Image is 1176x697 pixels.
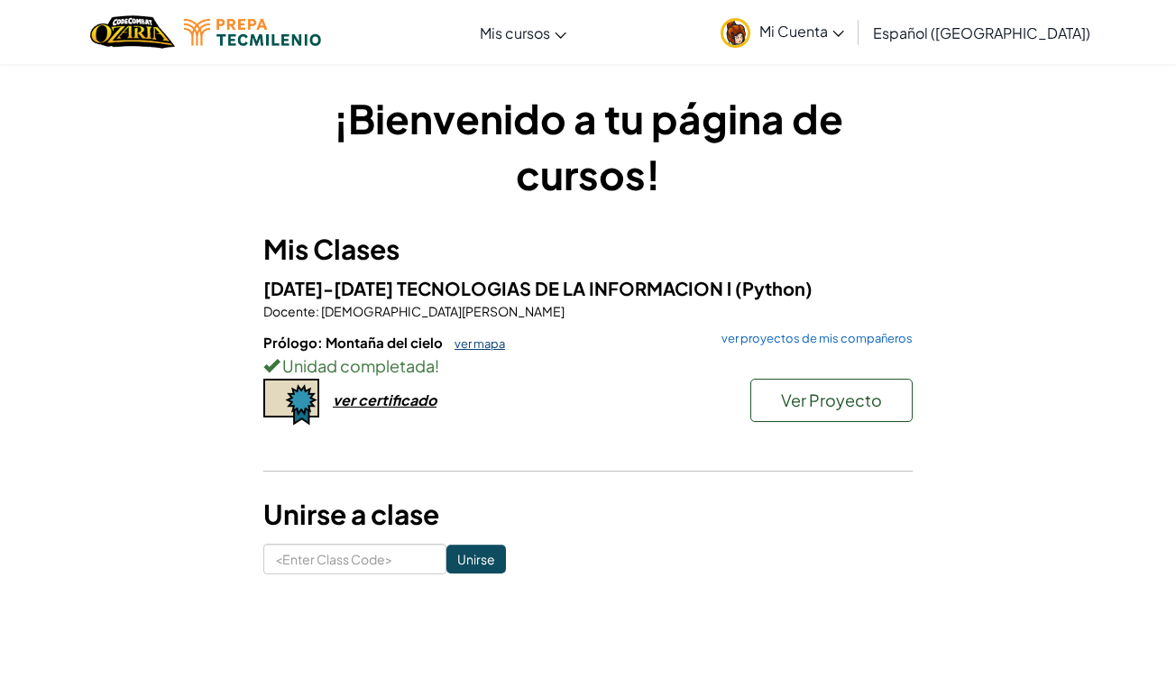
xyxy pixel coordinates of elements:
img: Tecmilenio logo [184,19,321,46]
a: Mis cursos [471,8,575,57]
a: ver proyectos de mis compañeros [712,333,913,344]
span: [DEMOGRAPHIC_DATA][PERSON_NAME] [319,303,565,319]
div: ver certificado [333,390,436,409]
span: Ver Proyecto [781,390,882,410]
span: [DATE]-[DATE] TECNOLOGIAS DE LA INFORMACION l [263,277,735,299]
span: : [316,303,319,319]
h1: ¡Bienvenido a tu página de cursos! [263,90,913,202]
span: (Python) [735,277,813,299]
span: Docente [263,303,316,319]
button: Ver Proyecto [750,379,913,422]
input: Unirse [446,545,506,573]
h3: Unirse a clase [263,494,913,535]
a: ver certificado [263,390,436,409]
a: ver mapa [446,336,505,351]
a: Mi Cuenta [712,4,853,60]
span: Español ([GEOGRAPHIC_DATA]) [873,23,1090,42]
span: Mi Cuenta [759,22,844,41]
h3: Mis Clases [263,229,913,270]
span: Prólogo: Montaña del cielo [263,334,446,351]
a: Español ([GEOGRAPHIC_DATA]) [864,8,1099,57]
span: Mis cursos [480,23,550,42]
a: Ozaria by CodeCombat logo [90,14,174,50]
input: <Enter Class Code> [263,544,446,574]
span: Unidad completada [280,355,435,376]
span: ! [435,355,439,376]
img: Home [90,14,174,50]
img: avatar [721,18,750,48]
img: certificate-icon.png [263,379,319,426]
